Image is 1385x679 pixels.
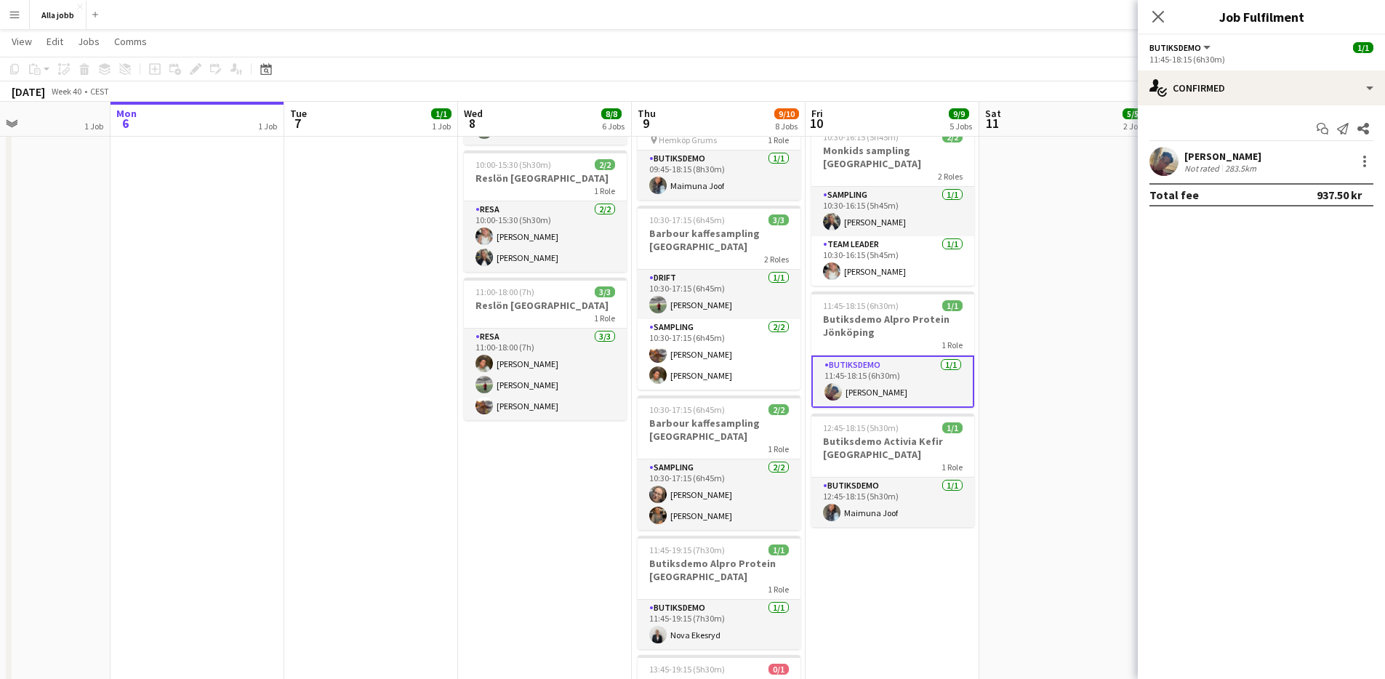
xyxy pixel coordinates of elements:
[258,121,277,132] div: 1 Job
[475,159,551,170] span: 10:00-15:30 (5h30m)
[811,414,974,527] div: 12:45-18:15 (5h30m)1/1Butiksdemo Activia Kefir [GEOGRAPHIC_DATA]1 RoleButiksdemo1/112:45-18:15 (5...
[464,278,627,420] app-job-card: 11:00-18:00 (7h)3/3Reslön [GEOGRAPHIC_DATA]1 RoleResa3/311:00-18:00 (7h)[PERSON_NAME][PERSON_NAME...
[41,32,69,51] a: Edit
[638,417,800,443] h3: Barbour kaffesampling [GEOGRAPHIC_DATA]
[774,108,799,119] span: 9/10
[950,121,972,132] div: 5 Jobs
[432,121,451,132] div: 1 Job
[811,236,974,286] app-card-role: Team Leader1/110:30-16:15 (5h45m)[PERSON_NAME]
[811,107,823,120] span: Fri
[768,443,789,454] span: 1 Role
[114,115,137,132] span: 6
[30,1,87,29] button: Alla jobb
[768,214,789,225] span: 3/3
[431,108,451,119] span: 1/1
[594,313,615,324] span: 1 Role
[290,107,307,120] span: Tue
[1149,42,1201,53] span: Butiksdemo
[768,134,789,145] span: 1 Role
[649,404,725,415] span: 10:30-17:15 (6h45m)
[6,32,38,51] a: View
[1317,188,1362,202] div: 937.50 kr
[464,299,627,312] h3: Reslön [GEOGRAPHIC_DATA]
[811,435,974,461] h3: Butiksdemo Activia Kefir [GEOGRAPHIC_DATA]
[48,86,84,97] span: Week 40
[114,35,147,48] span: Comms
[638,600,800,649] app-card-role: Butiksdemo1/111:45-19:15 (7h30m)Nova Ekesryd
[949,108,969,119] span: 9/9
[942,300,963,311] span: 1/1
[942,462,963,473] span: 1 Role
[823,422,899,433] span: 12:45-18:15 (5h30m)
[764,254,789,265] span: 2 Roles
[464,329,627,420] app-card-role: Resa3/311:00-18:00 (7h)[PERSON_NAME][PERSON_NAME][PERSON_NAME]
[638,100,800,200] app-job-card: 09:45-18:15 (8h30m)1/1Butiksdemo Proviva Grums Hemköp Grums1 RoleButiksdemo1/109:45-18:15 (8h30m)...
[985,107,1001,120] span: Sat
[638,227,800,253] h3: Barbour kaffesampling [GEOGRAPHIC_DATA]
[1184,163,1222,174] div: Not rated
[601,108,622,119] span: 8/8
[1123,121,1146,132] div: 2 Jobs
[811,123,974,286] app-job-card: 10:30-16:15 (5h45m)2/2Monkids sampling [GEOGRAPHIC_DATA]2 RolesSampling1/110:30-16:15 (5h45m)[PER...
[811,144,974,170] h3: Monkids sampling [GEOGRAPHIC_DATA]
[638,536,800,649] app-job-card: 11:45-19:15 (7h30m)1/1Butiksdemo Alpro Protein [GEOGRAPHIC_DATA]1 RoleButiksdemo1/111:45-19:15 (7...
[942,132,963,142] span: 2/2
[595,286,615,297] span: 3/3
[464,150,627,272] app-job-card: 10:00-15:30 (5h30m)2/2Reslön [GEOGRAPHIC_DATA]1 RoleResa2/210:00-15:30 (5h30m)[PERSON_NAME][PERSO...
[659,134,717,145] span: Hemköp Grums
[12,84,45,99] div: [DATE]
[595,159,615,170] span: 2/2
[649,664,725,675] span: 13:45-19:15 (5h30m)
[462,115,483,132] span: 8
[72,32,105,51] a: Jobs
[809,115,823,132] span: 10
[768,404,789,415] span: 2/2
[90,86,109,97] div: CEST
[635,115,656,132] span: 9
[108,32,153,51] a: Comms
[638,459,800,530] app-card-role: Sampling2/210:30-17:15 (6h45m)[PERSON_NAME][PERSON_NAME]
[12,35,32,48] span: View
[1184,150,1261,163] div: [PERSON_NAME]
[811,478,974,527] app-card-role: Butiksdemo1/112:45-18:15 (5h30m)Maimuna Joof
[942,422,963,433] span: 1/1
[475,286,534,297] span: 11:00-18:00 (7h)
[649,545,725,555] span: 11:45-19:15 (7h30m)
[768,584,789,595] span: 1 Role
[811,292,974,408] app-job-card: 11:45-18:15 (6h30m)1/1Butiksdemo Alpro Protein Jönköping1 RoleButiksdemo1/111:45-18:15 (6h30m)[PE...
[78,35,100,48] span: Jobs
[811,313,974,339] h3: Butiksdemo Alpro Protein Jönköping
[47,35,63,48] span: Edit
[1149,188,1199,202] div: Total fee
[1138,7,1385,26] h3: Job Fulfilment
[823,132,899,142] span: 10:30-16:15 (5h45m)
[638,319,800,390] app-card-role: Sampling2/210:30-17:15 (6h45m)[PERSON_NAME][PERSON_NAME]
[594,185,615,196] span: 1 Role
[116,107,137,120] span: Mon
[638,270,800,319] app-card-role: Drift1/110:30-17:15 (6h45m)[PERSON_NAME]
[811,355,974,408] app-card-role: Butiksdemo1/111:45-18:15 (6h30m)[PERSON_NAME]
[638,395,800,530] app-job-card: 10:30-17:15 (6h45m)2/2Barbour kaffesampling [GEOGRAPHIC_DATA]1 RoleSampling2/210:30-17:15 (6h45m)...
[464,201,627,272] app-card-role: Resa2/210:00-15:30 (5h30m)[PERSON_NAME][PERSON_NAME]
[1222,163,1259,174] div: 283.5km
[288,115,307,132] span: 7
[983,115,1001,132] span: 11
[638,150,800,200] app-card-role: Butiksdemo1/109:45-18:15 (8h30m)Maimuna Joof
[942,339,963,350] span: 1 Role
[768,664,789,675] span: 0/1
[938,171,963,182] span: 2 Roles
[638,206,800,390] app-job-card: 10:30-17:15 (6h45m)3/3Barbour kaffesampling [GEOGRAPHIC_DATA]2 RolesDrift1/110:30-17:15 (6h45m)[P...
[464,172,627,185] h3: Reslön [GEOGRAPHIC_DATA]
[1149,54,1373,65] div: 11:45-18:15 (6h30m)
[768,545,789,555] span: 1/1
[775,121,798,132] div: 8 Jobs
[811,187,974,236] app-card-role: Sampling1/110:30-16:15 (5h45m)[PERSON_NAME]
